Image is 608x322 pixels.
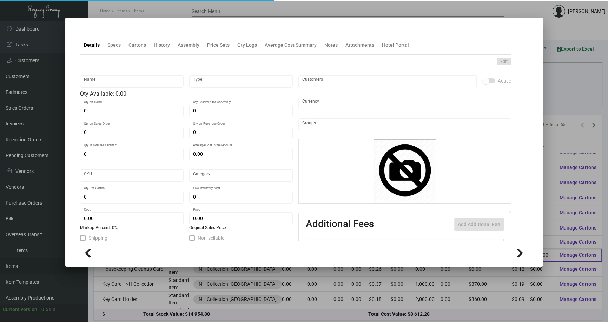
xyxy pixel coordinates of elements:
[306,239,328,252] th: Active
[406,239,435,252] th: Cost
[265,41,317,49] div: Average Cost Summary
[128,41,146,49] div: Cartons
[497,58,511,65] button: Edit
[345,41,374,49] div: Attachments
[306,218,374,231] h2: Additional Fees
[382,41,409,49] div: Hotel Portal
[207,41,230,49] div: Price Sets
[498,77,511,85] span: Active
[454,218,504,231] button: Add Additional Fee
[237,41,257,49] div: Qty Logs
[84,41,100,49] div: Details
[500,59,508,65] span: Edit
[464,239,495,252] th: Price type
[302,122,508,128] input: Add new..
[80,90,293,98] div: Qty Available: 0.00
[435,239,464,252] th: Price
[458,221,500,227] span: Add Additional Fee
[178,41,199,49] div: Assembly
[3,306,39,313] div: Current version:
[41,306,55,313] div: 0.51.2
[327,239,406,252] th: Type
[88,234,107,242] span: Shipping
[198,234,224,242] span: Non-sellable
[107,41,121,49] div: Specs
[324,41,338,49] div: Notes
[302,79,473,84] input: Add new..
[154,41,170,49] div: History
